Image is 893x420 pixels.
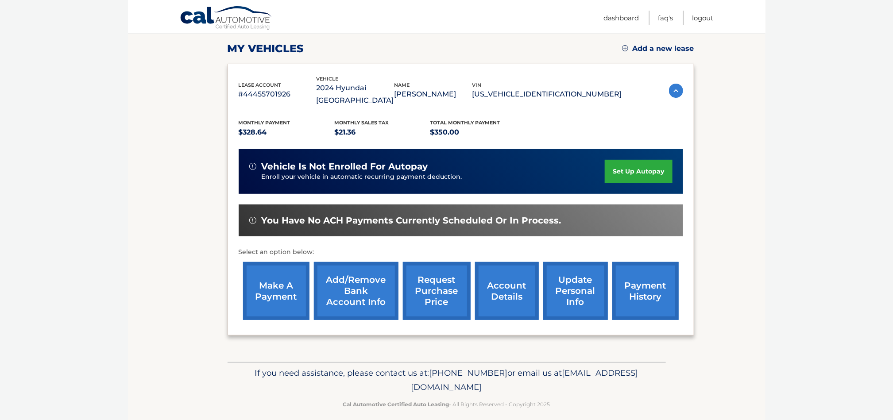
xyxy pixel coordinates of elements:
[622,44,694,53] a: Add a new lease
[411,368,638,392] span: [EMAIL_ADDRESS][DOMAIN_NAME]
[314,262,398,320] a: Add/Remove bank account info
[669,84,683,98] img: accordion-active.svg
[604,11,639,25] a: Dashboard
[233,400,660,409] p: - All Rights Reserved - Copyright 2025
[605,160,672,183] a: set up autopay
[543,262,608,320] a: update personal info
[239,247,683,258] p: Select an option below:
[233,366,660,394] p: If you need assistance, please contact us at: or email us at
[430,126,526,139] p: $350.00
[239,119,290,126] span: Monthly Payment
[262,215,561,226] span: You have no ACH payments currently scheduled or in process.
[343,401,449,408] strong: Cal Automotive Certified Auto Leasing
[692,11,714,25] a: Logout
[394,82,410,88] span: name
[249,217,256,224] img: alert-white.svg
[317,82,394,107] p: 2024 Hyundai [GEOGRAPHIC_DATA]
[243,262,309,320] a: make a payment
[622,45,628,51] img: add.svg
[403,262,471,320] a: request purchase price
[334,126,430,139] p: $21.36
[475,262,539,320] a: account details
[239,88,317,100] p: #44455701926
[430,119,500,126] span: Total Monthly Payment
[262,172,605,182] p: Enroll your vehicle in automatic recurring payment deduction.
[180,6,273,31] a: Cal Automotive
[334,119,389,126] span: Monthly sales Tax
[394,88,472,100] p: [PERSON_NAME]
[239,126,335,139] p: $328.64
[472,88,622,100] p: [US_VEHICLE_IDENTIFICATION_NUMBER]
[262,161,428,172] span: vehicle is not enrolled for autopay
[472,82,482,88] span: vin
[658,11,673,25] a: FAQ's
[317,76,339,82] span: vehicle
[249,163,256,170] img: alert-white.svg
[429,368,508,378] span: [PHONE_NUMBER]
[239,82,282,88] span: lease account
[228,42,304,55] h2: my vehicles
[612,262,679,320] a: payment history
